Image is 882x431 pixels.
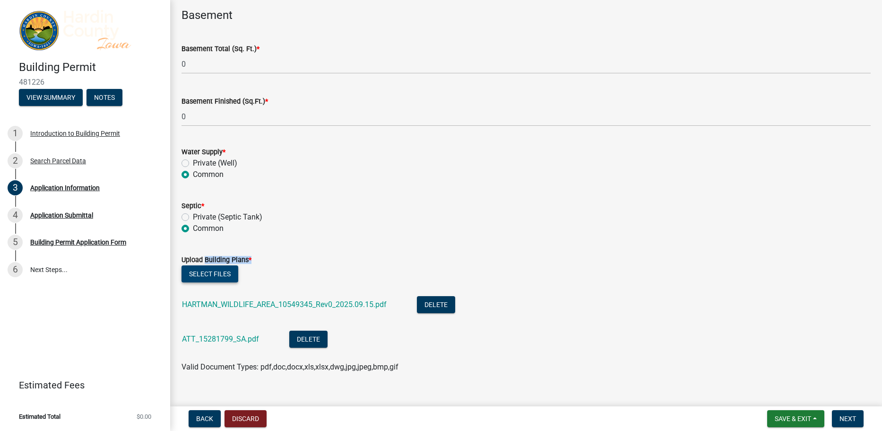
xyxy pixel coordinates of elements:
[182,334,259,343] a: ATT_15281799_SA.pdf
[182,257,251,264] label: Upload Building Plans
[86,95,122,102] wm-modal-confirm: Notes
[289,331,328,348] button: Delete
[19,10,155,51] img: Hardin County, Iowa
[19,95,83,102] wm-modal-confirm: Summary
[8,208,23,223] div: 4
[182,362,398,371] span: Valid Document Types: pdf,doc,docx,xls,xlsx,dwg,jpg,jpeg,bmp,gif
[19,78,151,87] span: 481226
[417,301,455,310] wm-modal-confirm: Delete Document
[86,89,122,106] button: Notes
[30,158,86,164] div: Search Parcel Data
[182,9,871,22] h4: Basement
[19,89,83,106] button: View Summary
[193,211,262,223] label: Private (Septic Tank)
[193,223,224,234] label: Common
[182,300,387,309] a: HARTMAN_WILDLIFE_AREA_10549345_Rev0_2025.09.15.pdf
[182,203,204,210] label: Septic
[8,235,23,250] div: 5
[30,212,93,219] div: Application Submittal
[8,262,23,277] div: 6
[30,130,120,137] div: Introduction to Building Permit
[767,410,824,427] button: Save & Exit
[832,410,864,427] button: Next
[839,415,856,422] span: Next
[193,169,224,180] label: Common
[8,180,23,195] div: 3
[417,296,455,313] button: Delete
[775,415,811,422] span: Save & Exit
[19,61,163,74] h4: Building Permit
[8,153,23,168] div: 2
[8,126,23,141] div: 1
[8,376,155,395] a: Estimated Fees
[289,335,328,344] wm-modal-confirm: Delete Document
[182,149,225,156] label: Water Supply
[137,413,151,420] span: $0.00
[225,410,267,427] button: Discard
[182,265,238,282] button: Select files
[19,413,61,420] span: Estimated Total
[182,46,259,53] label: Basement Total (Sq. Ft.)
[193,158,237,169] label: Private (Well)
[196,415,213,422] span: Back
[182,98,268,105] label: Basement Finished (Sq.Ft.)
[30,239,126,246] div: Building Permit Application Form
[189,410,221,427] button: Back
[30,185,100,191] div: Application Information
